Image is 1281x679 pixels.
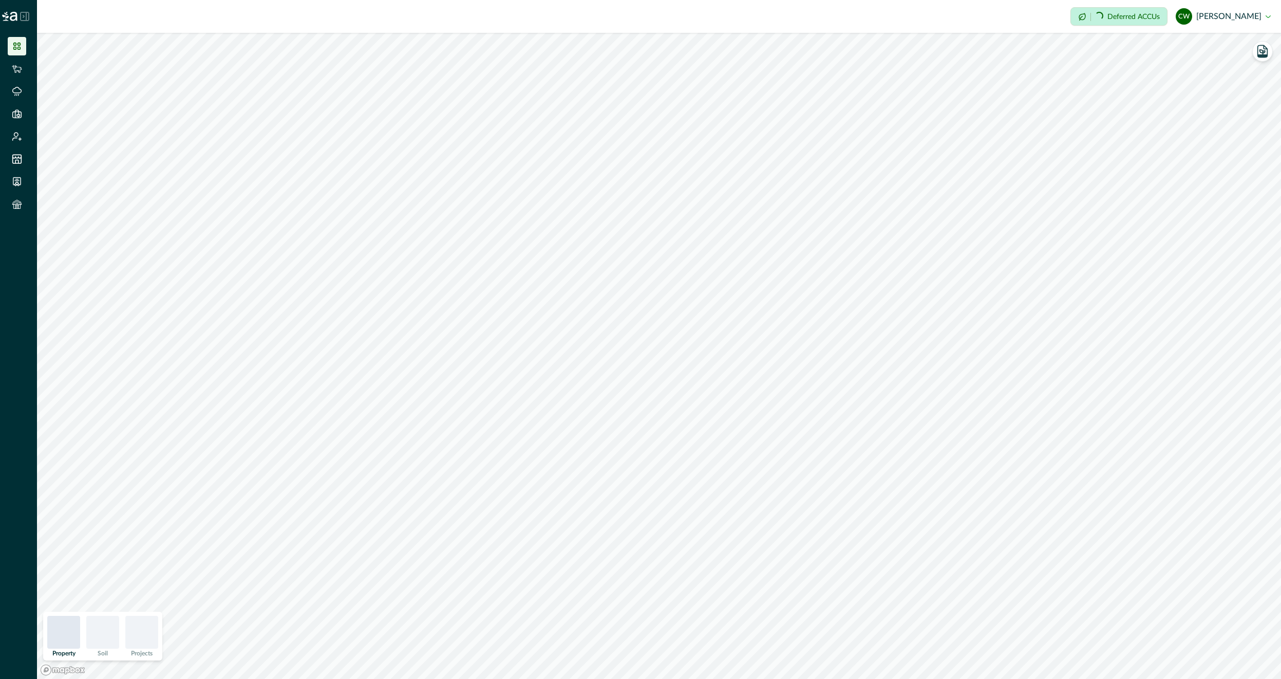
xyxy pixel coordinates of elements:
a: Mapbox logo [40,664,85,676]
p: Soil [98,650,108,656]
p: Deferred ACCUs [1107,13,1160,21]
button: cadel watson[PERSON_NAME] [1176,4,1271,29]
p: Property [52,650,76,656]
p: Projects [131,650,153,656]
img: Logo [2,12,17,21]
canvas: Map [37,33,1281,679]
